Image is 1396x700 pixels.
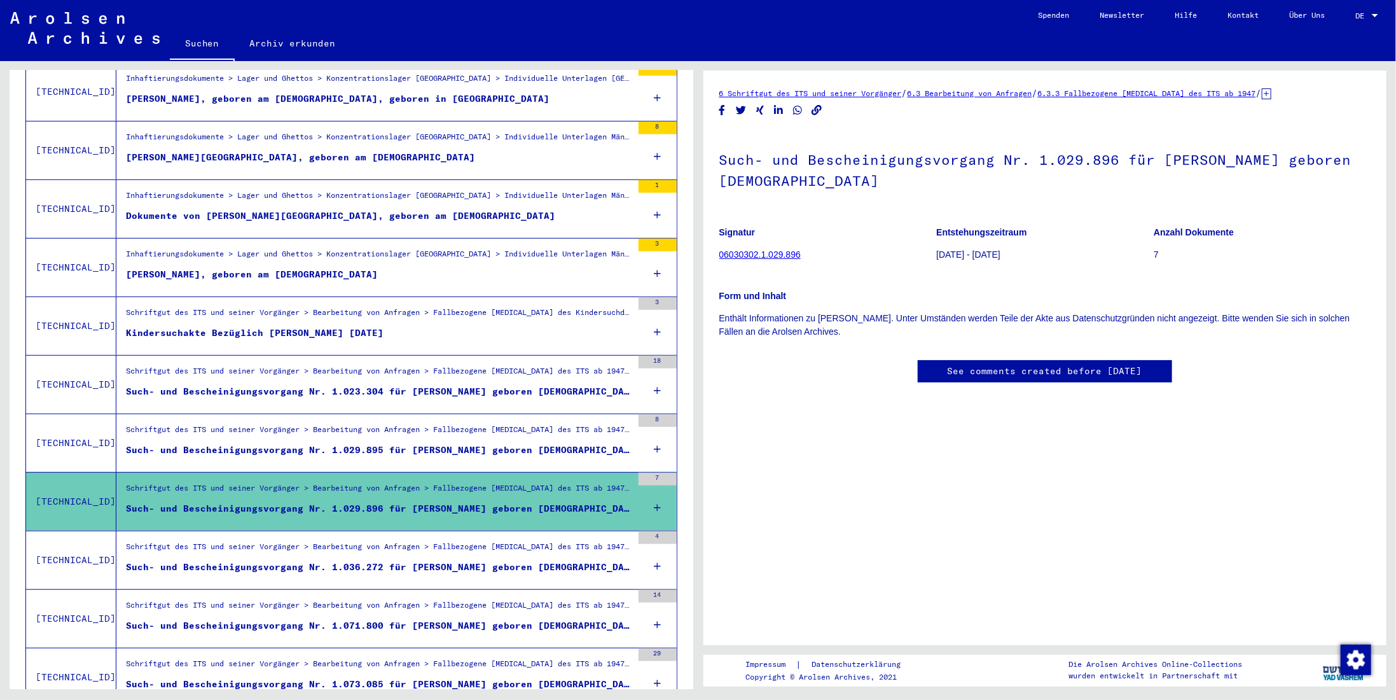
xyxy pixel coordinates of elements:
span: / [902,87,908,99]
div: Schriftgut des ITS und seiner Vorgänger > Bearbeitung von Anfragen > Fallbezogene [MEDICAL_DATA] ... [126,424,632,442]
p: Copyright © Arolsen Archives, 2021 [746,671,916,683]
div: | [746,658,916,671]
div: Schriftgut des ITS und seiner Vorgänger > Bearbeitung von Anfragen > Fallbezogene [MEDICAL_DATA] ... [126,541,632,559]
button: Copy link [810,102,824,118]
div: Schriftgut des ITS und seiner Vorgänger > Bearbeitung von Anfragen > Fallbezogene [MEDICAL_DATA] ... [126,482,632,500]
a: Suchen [170,28,235,61]
div: 8 [639,122,677,134]
p: 7 [1154,248,1371,262]
div: [PERSON_NAME], geboren am [DEMOGRAPHIC_DATA] [126,268,378,281]
div: Inhaftierungsdokumente > Lager und Ghettos > Konzentrationslager [GEOGRAPHIC_DATA] > Individuelle... [126,190,632,207]
a: Impressum [746,658,796,671]
span: DE [1355,11,1369,20]
td: [TECHNICAL_ID] [26,589,116,648]
a: 6.3.3 Fallbezogene [MEDICAL_DATA] des ITS ab 1947 [1038,88,1256,98]
button: Share on Xing [754,102,767,118]
div: 1 [639,180,677,193]
div: Such- und Bescheinigungsvorgang Nr. 1.029.896 für [PERSON_NAME] geboren [DEMOGRAPHIC_DATA] [126,502,632,515]
div: Such- und Bescheinigungsvorgang Nr. 1.071.800 für [PERSON_NAME] geboren [DEMOGRAPHIC_DATA] [126,619,632,633]
div: Inhaftierungsdokumente > Lager und Ghettos > Konzentrationslager [GEOGRAPHIC_DATA] > Individuelle... [126,131,632,149]
a: 06030302.1.029.896 [719,249,801,260]
span: / [1032,87,1038,99]
a: 6.3 Bearbeitung von Anfragen [908,88,1032,98]
div: 3 [639,239,677,251]
button: Share on LinkedIn [772,102,785,118]
div: 8 [639,414,677,427]
b: Entstehungszeitraum [936,227,1026,237]
p: Die Arolsen Archives Online-Collections [1069,659,1243,670]
div: Such- und Bescheinigungsvorgang Nr. 1.023.304 für [PERSON_NAME] geboren [DEMOGRAPHIC_DATA] [126,385,632,398]
a: Archiv erkunden [235,28,351,59]
span: / [1256,87,1262,99]
img: yv_logo.png [1320,654,1368,686]
h1: Such- und Bescheinigungsvorgang Nr. 1.029.896 für [PERSON_NAME] geboren [DEMOGRAPHIC_DATA] [719,130,1371,207]
div: 4 [639,531,677,544]
div: Such- und Bescheinigungsvorgang Nr. 1.073.085 für [PERSON_NAME] geboren [DEMOGRAPHIC_DATA] oder27... [126,678,632,691]
td: [TECHNICAL_ID] [26,472,116,531]
div: Such- und Bescheinigungsvorgang Nr. 1.036.272 für [PERSON_NAME] geboren [DEMOGRAPHIC_DATA] [126,561,632,574]
a: 6 Schriftgut des ITS und seiner Vorgänger [719,88,902,98]
div: 14 [639,590,677,603]
img: Arolsen_neg.svg [10,12,160,44]
div: 18 [639,356,677,368]
td: [TECHNICAL_ID] [26,121,116,179]
div: Such- und Bescheinigungsvorgang Nr. 1.029.895 für [PERSON_NAME] geboren [DEMOGRAPHIC_DATA] [126,444,632,457]
b: Form und Inhalt [719,291,787,301]
div: [PERSON_NAME], geboren am [DEMOGRAPHIC_DATA], geboren in [GEOGRAPHIC_DATA] [126,92,549,106]
td: [TECHNICAL_ID] [26,238,116,297]
div: Inhaftierungsdokumente > Lager und Ghettos > Konzentrationslager [GEOGRAPHIC_DATA] > Individuelle... [126,248,632,266]
div: 29 [639,648,677,661]
td: [TECHNICAL_ID] [26,531,116,589]
div: Schriftgut des ITS und seiner Vorgänger > Bearbeitung von Anfragen > Fallbezogene [MEDICAL_DATA] ... [126,307,632,325]
td: [TECHNICAL_ID] [26,297,116,355]
div: 3 [639,297,677,310]
button: Share on Facebook [715,102,729,118]
a: Datenschutzerklärung [802,658,916,671]
img: Zustimmung ändern [1341,645,1371,675]
button: Share on Twitter [735,102,748,118]
div: Schriftgut des ITS und seiner Vorgänger > Bearbeitung von Anfragen > Fallbezogene [MEDICAL_DATA] ... [126,658,632,676]
p: Enthält Informationen zu [PERSON_NAME]. Unter Umständen werden Teile der Akte aus Datenschutzgrün... [719,312,1371,339]
div: Schriftgut des ITS und seiner Vorgänger > Bearbeitung von Anfragen > Fallbezogene [MEDICAL_DATA] ... [126,599,632,617]
div: 7 [639,473,677,486]
button: Share on WhatsApp [791,102,805,118]
td: [TECHNICAL_ID] [26,62,116,121]
p: [DATE] - [DATE] [936,248,1153,262]
div: Schriftgut des ITS und seiner Vorgänger > Bearbeitung von Anfragen > Fallbezogene [MEDICAL_DATA] ... [126,365,632,383]
td: [TECHNICAL_ID] [26,179,116,238]
td: [TECHNICAL_ID] [26,414,116,472]
b: Signatur [719,227,756,237]
p: wurden entwickelt in Partnerschaft mit [1069,670,1243,682]
td: [TECHNICAL_ID] [26,355,116,414]
div: Dokumente von [PERSON_NAME][GEOGRAPHIC_DATA], geboren am [DEMOGRAPHIC_DATA] [126,209,555,223]
div: Kindersuchakte Bezüglich [PERSON_NAME] [DATE] [126,326,384,340]
div: Inhaftierungsdokumente > Lager und Ghettos > Konzentrationslager [GEOGRAPHIC_DATA] > Individuelle... [126,73,632,90]
div: [PERSON_NAME][GEOGRAPHIC_DATA], geboren am [DEMOGRAPHIC_DATA] [126,151,475,164]
a: See comments created before [DATE] [948,365,1142,378]
b: Anzahl Dokumente [1154,227,1234,237]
